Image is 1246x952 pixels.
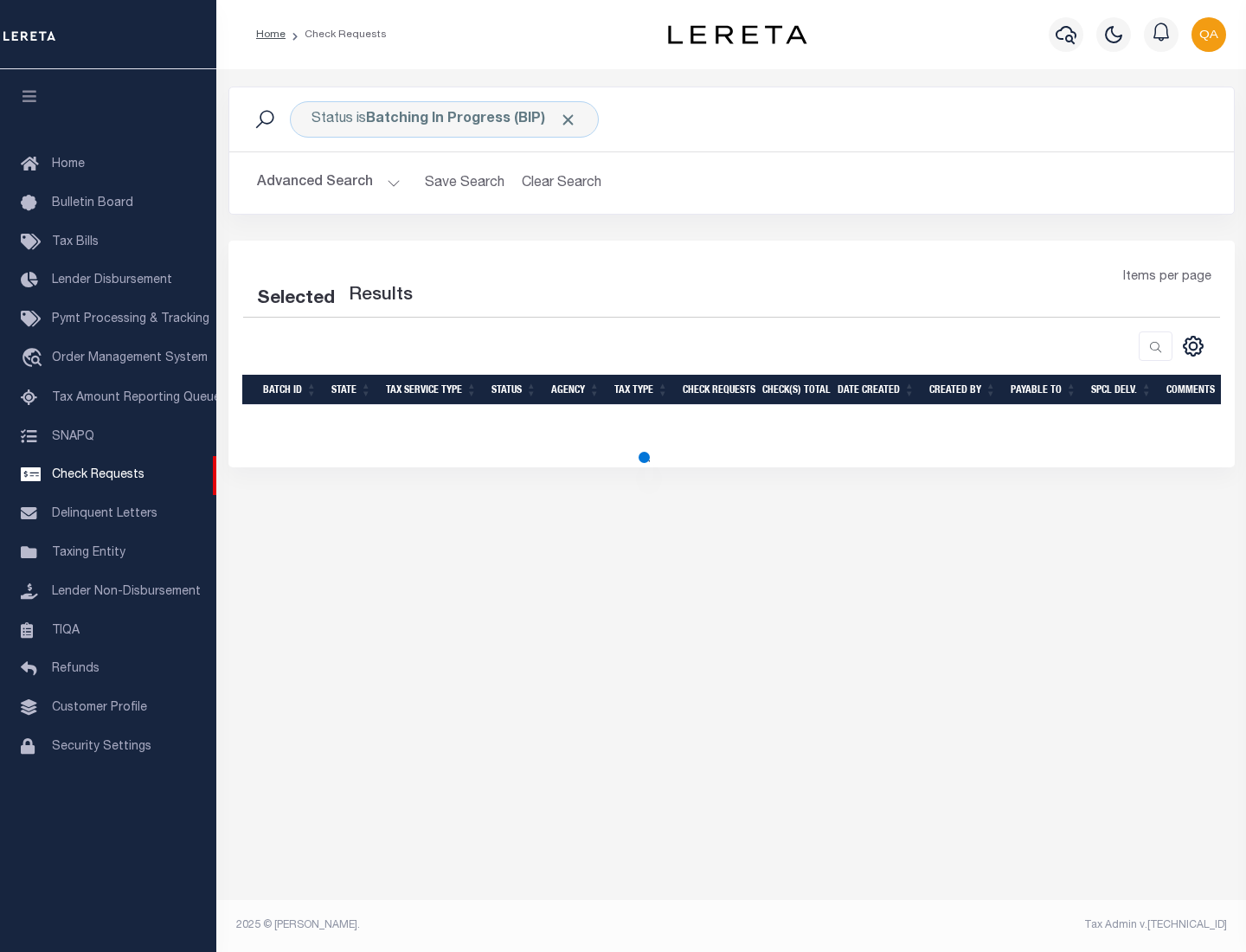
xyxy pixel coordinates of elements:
[485,375,544,405] th: Status
[52,236,99,248] span: Tax Bills
[52,624,80,636] span: TIQA
[414,166,515,200] button: Save Search
[544,375,607,405] th: Agency
[52,274,172,286] span: Lender Disbursement
[1159,375,1237,405] th: Comments
[744,917,1227,933] div: Tax Admin v.[TECHNICAL_ID]
[257,286,335,313] div: Selected
[52,313,209,325] span: Pymt Processing & Tracking
[257,166,401,200] button: Advanced Search
[52,586,201,598] span: Lender Non-Disbursement
[52,392,221,404] span: Tax Amount Reporting Queue
[52,741,151,753] span: Security Settings
[515,166,609,200] button: Clear Search
[366,113,577,126] b: Batching In Progress (BIP)
[324,375,379,405] th: State
[52,508,157,520] span: Delinquent Letters
[1123,268,1211,287] span: Items per page
[21,348,48,370] i: travel_explore
[349,282,413,310] label: Results
[52,197,133,209] span: Bulletin Board
[52,702,147,714] span: Customer Profile
[922,375,1004,405] th: Created By
[52,547,125,559] span: Taxing Entity
[290,101,599,138] div: Click to Edit
[607,375,676,405] th: Tax Type
[1191,17,1226,52] img: svg+xml;base64,PHN2ZyB4bWxucz0iaHR0cDovL3d3dy53My5vcmcvMjAwMC9zdmciIHBvaW50ZXItZXZlbnRzPSJub25lIi...
[1004,375,1084,405] th: Payable To
[256,29,286,40] a: Home
[559,111,577,129] span: Click to Remove
[52,158,85,170] span: Home
[668,25,806,44] img: logo-dark.svg
[256,375,324,405] th: Batch Id
[379,375,485,405] th: Tax Service Type
[1084,375,1159,405] th: Spcl Delv.
[286,27,387,42] li: Check Requests
[676,375,755,405] th: Check Requests
[223,917,732,933] div: 2025 © [PERSON_NAME].
[52,352,208,364] span: Order Management System
[52,663,100,675] span: Refunds
[831,375,922,405] th: Date Created
[52,430,94,442] span: SNAPQ
[755,375,831,405] th: Check(s) Total
[52,469,145,481] span: Check Requests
